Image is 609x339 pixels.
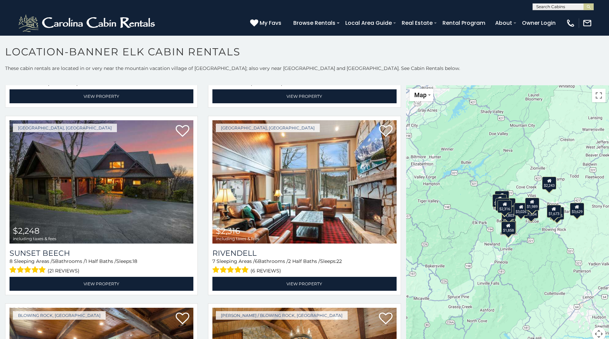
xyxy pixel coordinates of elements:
[524,206,538,218] div: $1,634
[212,277,396,291] a: View Property
[212,89,396,103] a: View Property
[13,226,39,236] span: $2,248
[250,19,283,28] a: My Favs
[85,258,116,264] span: 1 Half Baths /
[13,311,106,320] a: Blowing Rock, [GEOGRAPHIC_DATA]
[10,249,193,258] a: Sunset Beech
[250,266,281,275] span: (6 reviews)
[17,13,158,33] img: White-1-2.png
[342,17,395,29] a: Local Area Guide
[216,236,259,241] span: including taxes & fees
[52,258,55,264] span: 5
[398,17,436,29] a: Real Estate
[10,258,13,264] span: 8
[495,198,510,211] div: $2,248
[514,203,528,216] div: $3,026
[439,17,489,29] a: Rental Program
[10,120,193,244] img: Sunset Beech
[379,312,393,326] a: Add to favorites
[519,17,559,29] a: Owner Login
[288,258,320,264] span: 2 Half Baths /
[10,89,193,103] a: View Property
[495,191,509,204] div: $1,644
[13,124,117,132] a: [GEOGRAPHIC_DATA], [GEOGRAPHIC_DATA]
[176,124,189,139] a: Add to favorites
[502,221,517,234] div: $1,684
[542,177,557,190] div: $2,243
[133,258,137,264] span: 18
[216,124,320,132] a: [GEOGRAPHIC_DATA], [GEOGRAPHIC_DATA]
[570,203,584,216] div: $3,629
[582,18,592,28] img: mail-regular-white.png
[10,120,193,244] a: Sunset Beech $2,248 including taxes & fees
[48,266,80,275] span: (21 reviews)
[410,89,433,101] button: Change map style
[498,200,512,213] div: $2,316
[176,312,189,326] a: Add to favorites
[525,198,539,211] div: $1,989
[379,124,393,139] a: Add to favorites
[255,258,258,264] span: 6
[336,258,342,264] span: 22
[216,226,240,236] span: $2,316
[212,249,396,258] a: Rivendell
[212,258,396,275] div: Sleeping Areas / Bathrooms / Sleeps:
[547,205,561,218] div: $1,673
[502,207,516,219] div: $1,803
[216,311,348,320] a: [PERSON_NAME] / Blowing Rock, [GEOGRAPHIC_DATA]
[493,194,507,207] div: $1,666
[501,221,516,234] div: $1,858
[260,19,281,27] span: My Favs
[212,120,396,244] img: Rivendell
[290,17,339,29] a: Browse Rentals
[10,277,193,291] a: View Property
[566,18,575,28] img: phone-regular-white.png
[414,91,427,99] span: Map
[592,89,606,102] button: Toggle fullscreen view
[10,258,193,275] div: Sleeping Areas / Bathrooms / Sleeps:
[13,236,56,241] span: including taxes & fees
[212,120,396,244] a: Rivendell $2,316 including taxes & fees
[492,17,516,29] a: About
[212,258,215,264] span: 7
